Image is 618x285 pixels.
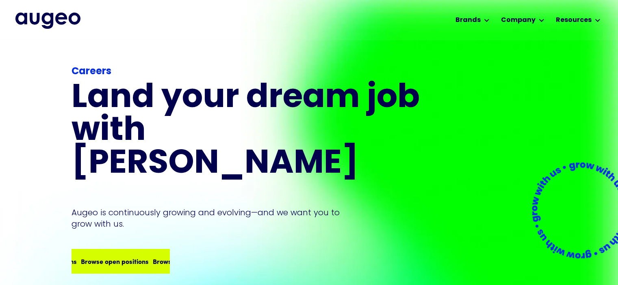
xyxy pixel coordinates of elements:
[15,13,80,29] a: home
[72,207,351,229] p: Augeo is continuously growing and evolving—and we want you to grow with us.
[152,256,219,266] div: Browse open positions
[15,13,80,29] img: Augeo's full logo in midnight blue.
[501,15,536,25] div: Company
[556,15,592,25] div: Resources
[455,15,481,25] div: Brands
[8,256,76,266] div: Browse open positions
[80,256,147,266] div: Browse open positions
[72,249,169,273] a: Browse open positionsBrowse open positionsBrowse open positions
[72,82,423,181] h1: Land your dream job﻿ with [PERSON_NAME]
[72,67,111,77] strong: Careers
